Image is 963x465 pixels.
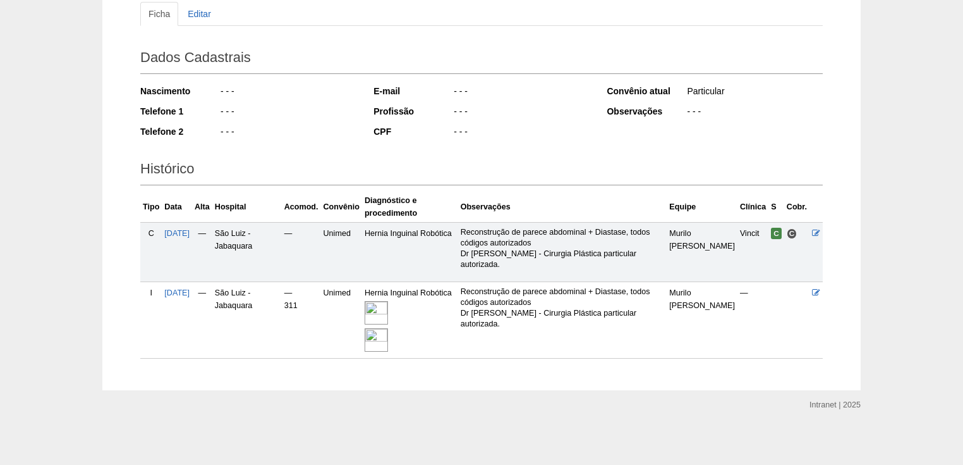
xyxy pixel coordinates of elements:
div: Telefone 1 [140,105,219,118]
div: - - - [219,85,356,101]
a: [DATE] [164,229,190,238]
td: — [192,222,212,282]
td: Hernia Inguinal Robótica [362,282,458,359]
td: — 311 [282,282,321,359]
div: E-mail [373,85,452,97]
span: Confirmada [771,228,782,239]
div: CPF [373,125,452,138]
th: Tipo [140,192,162,223]
div: [PERSON_NAME] [669,299,735,312]
div: - - - [452,85,590,101]
div: - - - [686,105,823,121]
td: — [737,282,768,359]
div: Observações [607,105,686,118]
th: Observações [458,192,667,223]
div: Convênio atual [607,85,686,97]
a: Editar [179,2,219,26]
h2: Histórico [140,156,823,185]
div: I [143,287,159,299]
td: Unimed [321,282,362,359]
td: Murilo [667,282,737,359]
div: Nascimento [140,85,219,97]
th: S [768,192,784,223]
span: Consultório [787,228,797,239]
a: [DATE] [164,288,190,297]
th: Clínica [737,192,768,223]
div: Profissão [373,105,452,118]
p: Reconstrução de parece abdominal + Diastase, todos códigos autorizados Dr [PERSON_NAME] - Cirurgi... [461,227,665,270]
div: [PERSON_NAME] [669,240,735,252]
a: Ficha [140,2,178,26]
th: Acomod. [282,192,321,223]
div: - - - [452,125,590,141]
div: Intranet | 2025 [809,399,861,411]
div: - - - [219,105,356,121]
th: Diagnóstico e procedimento [362,192,458,223]
th: Convênio [321,192,362,223]
td: — [192,282,212,359]
div: Particular [686,85,823,101]
th: Hospital [212,192,282,223]
th: Alta [192,192,212,223]
p: Reconstrução de parece abdominal + Diastase, todos códigos autorizados Dr [PERSON_NAME] - Cirurgi... [461,287,665,330]
td: São Luiz - Jabaquara [212,222,282,282]
div: C [143,227,159,240]
td: Vincit [737,222,768,282]
th: Data [162,192,192,223]
td: São Luiz - Jabaquara [212,282,282,359]
div: - - - [452,105,590,121]
td: Hernia Inguinal Robótica [362,222,458,282]
h2: Dados Cadastrais [140,45,823,74]
td: Unimed [321,222,362,282]
th: Cobr. [784,192,809,223]
th: Equipe [667,192,737,223]
td: Murilo [667,222,737,282]
div: Telefone 2 [140,125,219,138]
div: - - - [219,125,356,141]
td: — [282,222,321,282]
